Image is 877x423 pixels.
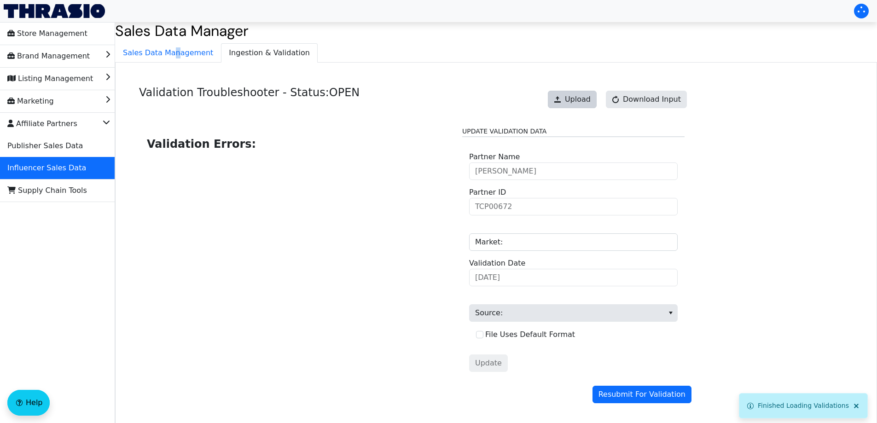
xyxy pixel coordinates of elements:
[7,116,77,131] span: Affiliate Partners
[469,304,678,322] span: Source:
[598,389,685,400] span: Resubmit For Validation
[7,71,93,86] span: Listing Management
[4,4,105,18] img: Thrasio Logo
[469,151,520,162] label: Partner Name
[7,49,90,64] span: Brand Management
[115,22,877,40] h2: Sales Data Manager
[116,44,221,62] span: Sales Data Management
[7,390,50,416] button: Help floatingactionbutton
[853,402,860,410] span: Close
[565,94,591,105] span: Upload
[664,305,677,321] button: select
[7,139,83,153] span: Publisher Sales Data
[7,26,87,41] span: Store Management
[7,183,87,198] span: Supply Chain Tools
[462,127,685,137] legend: Update Validation Data
[7,94,54,109] span: Marketing
[221,44,317,62] span: Ingestion & Validation
[485,330,575,339] label: File Uses Default Format
[606,91,687,108] button: Download Input
[469,187,506,198] label: Partner ID
[548,91,597,108] button: Upload
[469,258,525,269] label: Validation Date
[623,94,681,105] span: Download Input
[147,136,447,152] h2: Validation Errors:
[26,397,42,408] span: Help
[7,161,86,175] span: Influencer Sales Data
[758,402,849,409] span: Finished Loading Validations
[139,86,360,116] h4: Validation Troubleshooter - Status: OPEN
[592,386,691,403] button: Resubmit For Validation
